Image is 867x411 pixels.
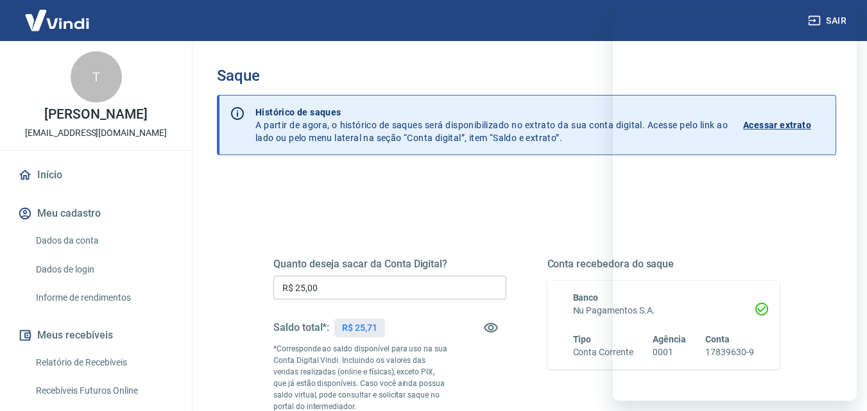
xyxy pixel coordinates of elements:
[217,67,836,85] h3: Saque
[15,1,99,40] img: Vindi
[31,349,176,376] a: Relatório de Recebíveis
[31,285,176,311] a: Informe de rendimentos
[273,321,329,334] h5: Saldo total*:
[547,258,780,271] h5: Conta recebedora do saque
[15,161,176,189] a: Início
[573,292,599,303] span: Banco
[342,321,377,335] p: R$ 25,71
[15,321,176,349] button: Meus recebíveis
[25,126,167,140] p: [EMAIL_ADDRESS][DOMAIN_NAME]
[31,228,176,254] a: Dados da conta
[613,10,857,401] iframe: Janela de mensagens
[573,346,633,359] h6: Conta Corrente
[255,106,728,144] p: A partir de agora, o histórico de saques será disponibilizado no extrato da sua conta digital. Ac...
[44,108,147,121] p: [PERSON_NAME]
[71,51,122,103] div: T
[573,304,755,317] h6: Nu Pagamentos S.A.
[31,378,176,404] a: Recebíveis Futuros Online
[31,256,176,283] a: Dados de login
[255,106,728,119] p: Histórico de saques
[805,9,852,33] button: Sair
[273,258,506,271] h5: Quanto deseja sacar da Conta Digital?
[15,199,176,228] button: Meu cadastro
[573,334,592,344] span: Tipo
